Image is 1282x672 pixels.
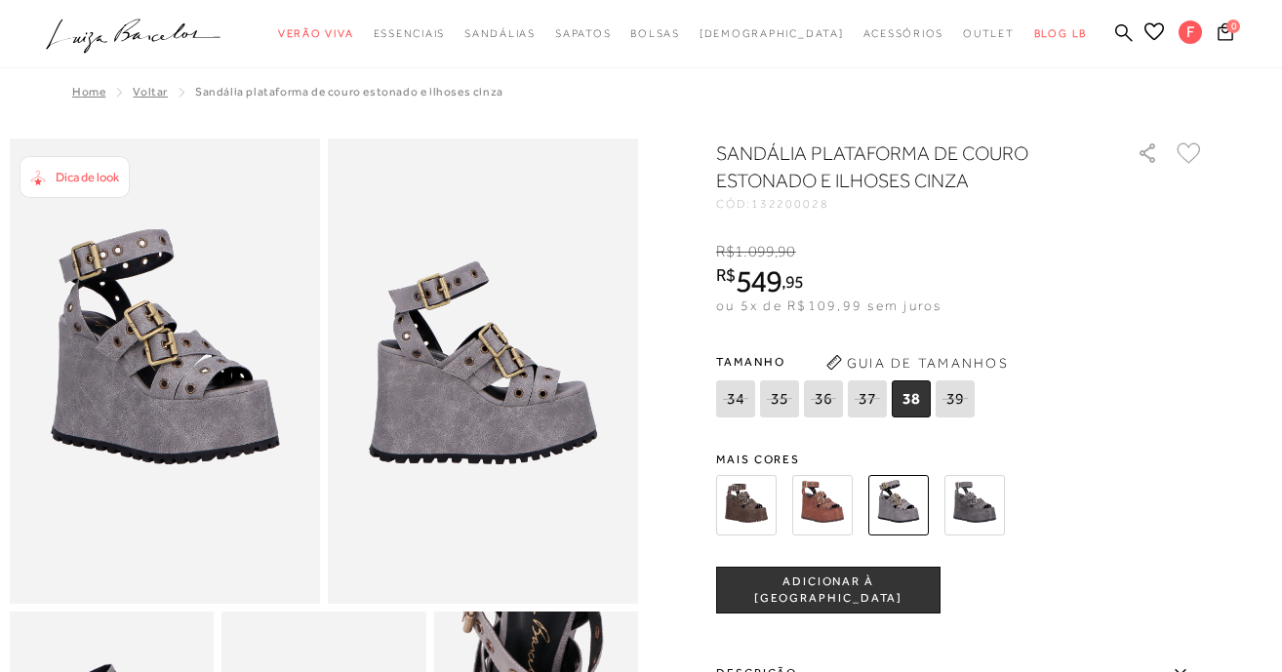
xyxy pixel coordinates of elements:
[464,16,536,52] a: noSubCategoriesText
[736,263,781,298] span: 549
[72,85,105,99] a: Home
[760,380,799,417] span: 35
[630,27,680,39] span: Bolsas
[278,27,354,39] span: Verão Viva
[944,475,1005,535] img: SANDÁLIA PLATAFORMA DE COURO ESTONADO E ILHOSES PRETO
[716,380,755,417] span: 34
[735,243,775,260] span: 1.099
[963,27,1015,39] span: Outlet
[778,243,795,260] span: 90
[278,16,354,52] a: noSubCategoriesText
[716,266,736,284] i: R$
[630,16,680,52] a: noSubCategoriesText
[133,85,168,99] a: Voltar
[963,16,1015,52] a: noSubCategoriesText
[936,380,975,417] span: 39
[792,475,853,535] img: SANDÁLIA PLATAFORMA DE COURO ESTONADO E ILHOSES CARAMELO
[716,297,941,313] span: ou 5x de R$109,99 sem juros
[1034,16,1087,52] a: BLOG LB
[328,138,638,604] img: image
[804,380,843,417] span: 36
[1226,20,1240,33] span: 0
[716,347,980,376] span: Tamanho
[1179,20,1202,44] span: F
[464,27,536,39] span: Sandálias
[716,139,1082,194] h1: SANDÁLIA PLATAFORMA DE COURO ESTONADO E ILHOSES CINZA
[863,27,944,39] span: Acessórios
[868,475,929,535] img: SANDÁLIA PLATAFORMA DE COURO ESTONADO E ILHOSES CINZA
[775,243,796,260] i: ,
[717,573,940,608] span: ADICIONAR À [GEOGRAPHIC_DATA]
[863,16,944,52] a: noSubCategoriesText
[1170,20,1212,50] button: F
[10,138,320,604] img: image
[716,454,1204,465] span: Mais cores
[820,347,1015,378] button: Guia de Tamanhos
[700,16,844,52] a: noSubCategoriesText
[751,197,829,211] span: 132200028
[555,27,611,39] span: Sapatos
[195,85,503,99] span: SANDÁLIA PLATAFORMA DE COURO ESTONADO E ILHOSES CINZA
[1034,27,1087,39] span: BLOG LB
[848,380,887,417] span: 37
[716,243,735,260] i: R$
[374,27,446,39] span: Essenciais
[781,273,804,291] i: ,
[892,380,931,417] span: 38
[1212,21,1239,48] button: 0
[700,27,844,39] span: [DEMOGRAPHIC_DATA]
[716,198,1106,210] div: CÓD:
[716,475,777,535] img: SANDÁLIA PLATAFORMA DE COURO ESTONADO E ILHOSES CAFÉ
[56,170,119,184] span: Dica de look
[555,16,611,52] a: noSubCategoriesText
[785,271,804,292] span: 95
[716,567,941,613] button: ADICIONAR À [GEOGRAPHIC_DATA]
[374,16,446,52] a: noSubCategoriesText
